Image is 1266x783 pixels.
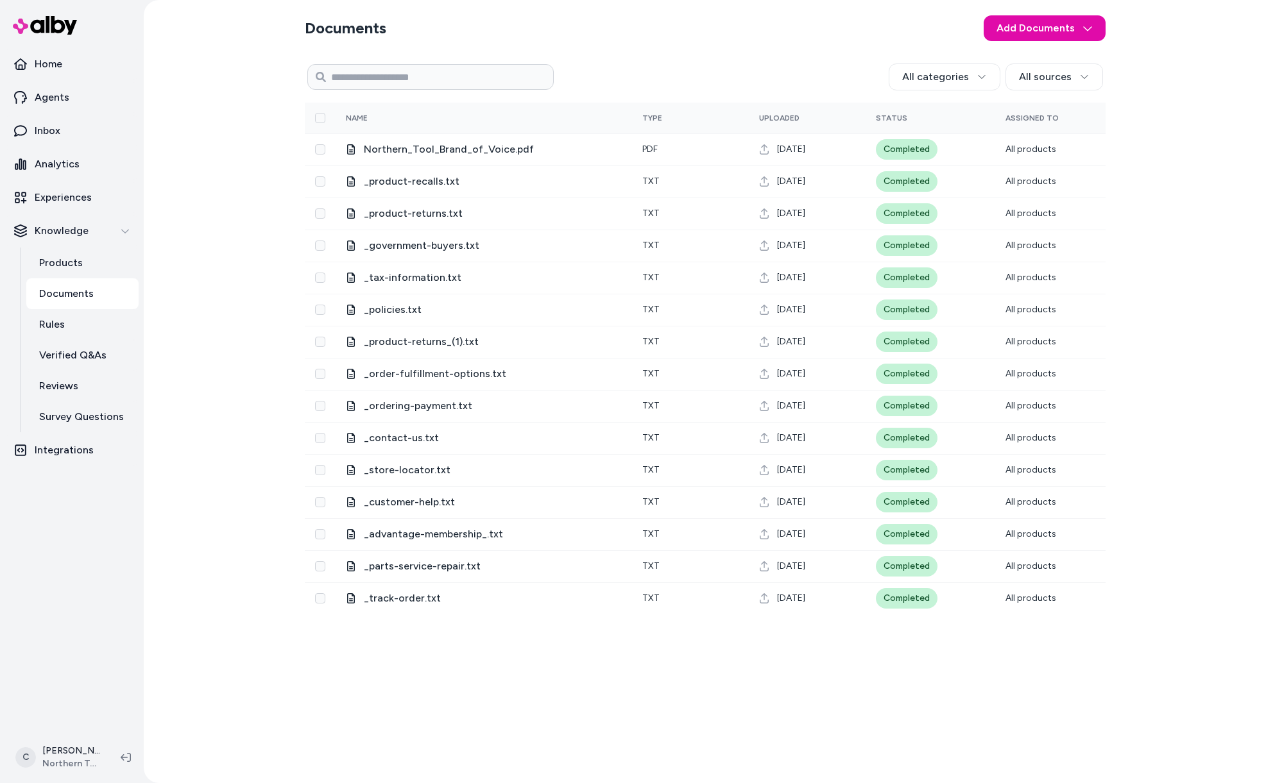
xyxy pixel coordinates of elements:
[889,63,1000,90] button: All categories
[5,182,139,213] a: Experiences
[642,176,660,187] span: txt
[364,334,622,349] span: _product-returns_(1).txt
[364,559,622,574] span: _parts-service-repair.txt
[346,559,622,574] div: _parts-service-repair.txt
[777,528,805,541] span: [DATE]
[777,303,805,316] span: [DATE]
[777,367,805,380] span: [DATE]
[777,464,805,476] span: [DATE]
[876,556,937,577] div: Completed
[364,591,622,606] span: _track-order.txt
[315,497,325,507] button: Select row
[777,496,805,509] span: [DATE]
[1005,272,1056,283] span: All products
[315,369,325,379] button: Select row
[5,49,139,80] a: Home
[39,286,94,301] p: Documents
[1005,400,1056,411] span: All products
[777,592,805,605] span: [DATE]
[777,335,805,348] span: [DATE]
[876,235,937,256] div: Completed
[35,442,94,458] p: Integrations
[39,409,124,425] p: Survey Questions
[315,561,325,571] button: Select row
[5,82,139,113] a: Agents
[15,747,36,768] span: C
[35,123,60,139] p: Inbox
[346,113,442,123] div: Name
[642,496,660,507] span: txt
[364,174,622,189] span: _product-recalls.txt
[305,18,386,38] h2: Documents
[5,215,139,246] button: Knowledge
[1005,144,1056,155] span: All products
[1005,176,1056,187] span: All products
[642,560,660,571] span: txt
[315,465,325,475] button: Select row
[1005,368,1056,379] span: All products
[1005,240,1056,251] span: All products
[346,494,622,510] div: _customer-help.txt
[1005,114,1059,122] span: Assigned To
[876,364,937,384] div: Completed
[642,208,660,219] span: txt
[1019,69,1072,85] span: All sources
[42,757,100,770] span: Northern Tool
[346,302,622,317] div: _policies.txt
[1005,63,1103,90] button: All sources
[26,401,139,432] a: Survey Questions
[777,175,805,188] span: [DATE]
[39,348,107,363] p: Verified Q&As
[876,299,937,320] div: Completed
[346,238,622,253] div: _government-buyers.txt
[1005,593,1056,603] span: All products
[876,332,937,352] div: Completed
[364,494,622,510] span: _customer-help.txt
[315,305,325,315] button: Select row
[315,113,325,123] button: Select all
[315,529,325,539] button: Select row
[39,317,65,332] p: Rules
[346,174,622,189] div: _product-recalls.txt
[364,430,622,446] span: _contact-us.txt
[8,737,110,778] button: C[PERSON_NAME]Northern Tool
[315,208,325,219] button: Select row
[642,240,660,251] span: txt
[35,56,62,72] p: Home
[346,398,622,414] div: _ordering-payment.txt
[642,368,660,379] span: txt
[346,206,622,221] div: _product-returns.txt
[315,337,325,347] button: Select row
[642,144,658,155] span: pdf
[315,273,325,283] button: Select row
[364,206,622,221] span: _product-returns.txt
[1005,208,1056,219] span: All products
[315,144,325,155] button: Select row
[876,203,937,224] div: Completed
[777,560,805,573] span: [DATE]
[346,366,622,382] div: _order-fulfillment-options.txt
[642,432,660,443] span: txt
[777,143,805,156] span: [DATE]
[1005,496,1056,507] span: All products
[315,176,325,187] button: Select row
[642,528,660,539] span: txt
[39,255,83,271] p: Products
[364,462,622,478] span: _store-locator.txt
[26,309,139,340] a: Rules
[1005,560,1056,571] span: All products
[346,591,622,606] div: _track-order.txt
[346,430,622,446] div: _contact-us.txt
[876,428,937,448] div: Completed
[642,464,660,475] span: txt
[642,272,660,283] span: txt
[364,526,622,542] span: _advantage-membership_.txt
[315,433,325,443] button: Select row
[759,114,800,122] span: Uploaded
[1005,464,1056,475] span: All products
[642,304,660,315] span: txt
[1005,432,1056,443] span: All products
[876,460,937,480] div: Completed
[876,588,937,609] div: Completed
[876,396,937,416] div: Completed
